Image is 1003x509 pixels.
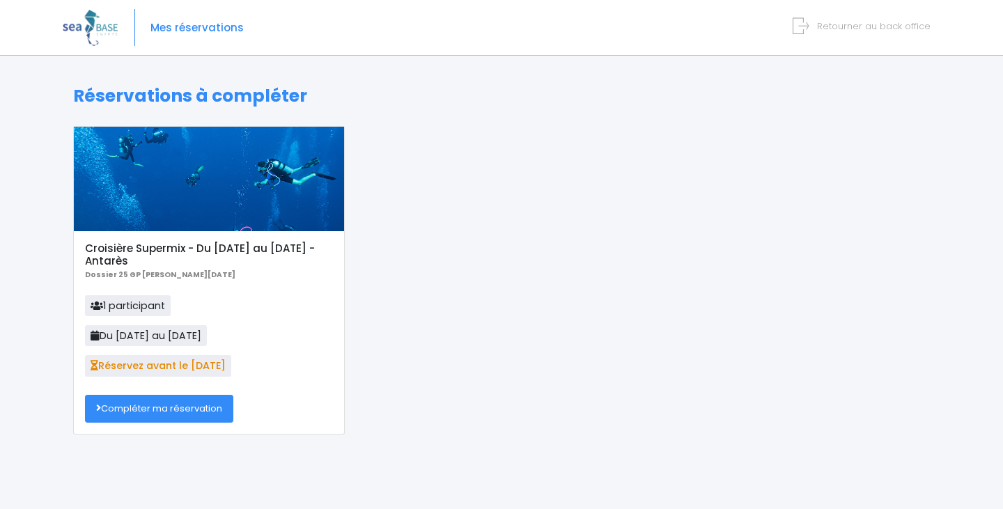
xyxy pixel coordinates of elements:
[85,242,332,267] h5: Croisière Supermix - Du [DATE] au [DATE] - Antarès
[85,325,207,346] span: Du [DATE] au [DATE]
[85,395,233,423] a: Compléter ma réservation
[85,355,231,376] span: Réservez avant le [DATE]
[817,19,931,33] span: Retourner au back office
[85,295,171,316] span: 1 participant
[85,269,235,280] b: Dossier 25 GP [PERSON_NAME][DATE]
[798,19,931,33] a: Retourner au back office
[73,86,930,107] h1: Réservations à compléter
